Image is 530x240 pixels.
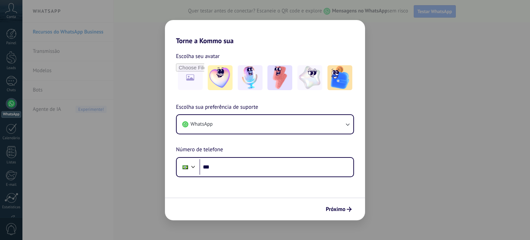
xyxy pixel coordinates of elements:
img: -4.jpeg [297,65,322,90]
span: Escolha sua preferência de suporte [176,103,258,112]
button: WhatsApp [177,115,353,134]
span: Próximo [326,207,345,212]
img: -1.jpeg [208,65,233,90]
span: Número de telefone [176,145,223,154]
div: Brazil: + 55 [179,160,192,174]
span: Escolha seu avatar [176,52,220,61]
button: Próximo [323,203,355,215]
span: WhatsApp [190,121,213,128]
img: -5.jpeg [327,65,352,90]
img: -2.jpeg [238,65,263,90]
h2: Torne a Kommo sua [165,20,365,45]
img: -3.jpeg [267,65,292,90]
